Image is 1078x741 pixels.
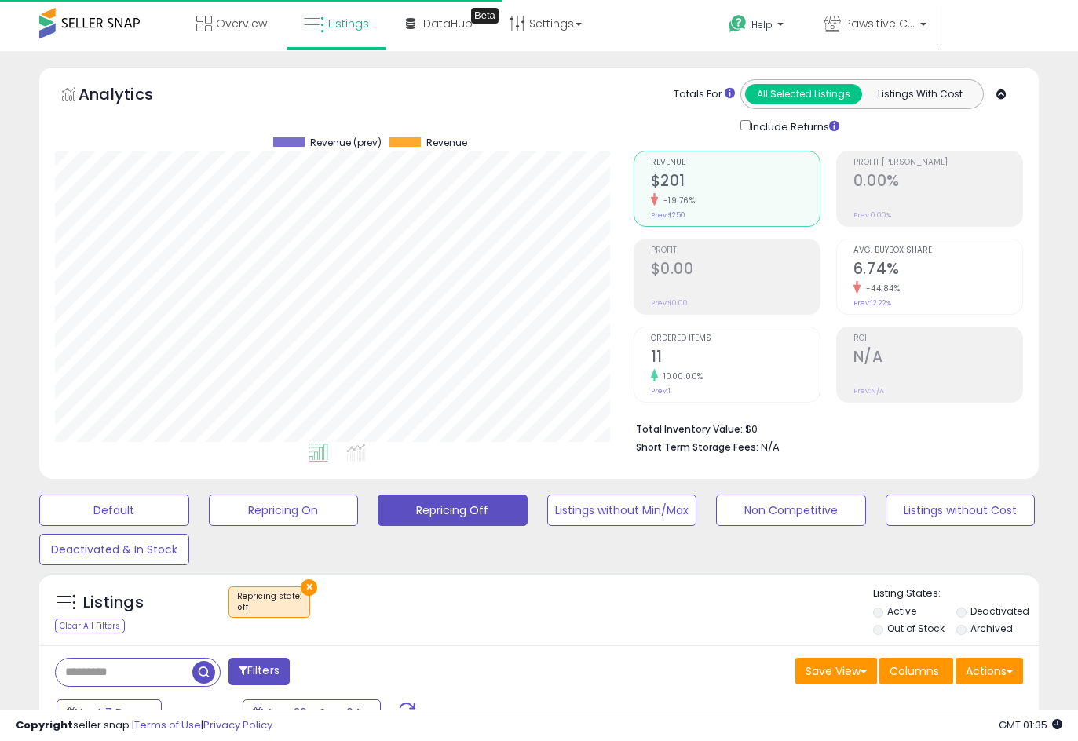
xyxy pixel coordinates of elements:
[879,658,953,684] button: Columns
[134,717,201,732] a: Terms of Use
[216,16,267,31] span: Overview
[16,717,73,732] strong: Copyright
[853,260,1022,281] h2: 6.74%
[886,495,1036,526] button: Listings without Cost
[79,83,184,109] h5: Analytics
[209,495,359,526] button: Repricing On
[853,298,891,308] small: Prev: 12.22%
[674,87,735,102] div: Totals For
[651,210,685,220] small: Prev: $250
[423,16,473,31] span: DataHub
[861,84,978,104] button: Listings With Cost
[890,663,939,679] span: Columns
[658,370,703,382] small: 1000.00%
[16,718,272,733] div: seller snap | |
[651,172,820,193] h2: $201
[751,18,773,31] span: Help
[39,534,189,565] button: Deactivated & In Stock
[378,495,528,526] button: Repricing Off
[651,260,820,281] h2: $0.00
[853,348,1022,369] h2: N/A
[853,159,1022,167] span: Profit [PERSON_NAME]
[728,14,747,34] i: Get Help
[651,348,820,369] h2: 11
[39,495,189,526] button: Default
[426,137,467,148] span: Revenue
[716,2,799,51] a: Help
[887,622,945,635] label: Out of Stock
[761,440,780,454] span: N/A
[651,334,820,343] span: Ordered Items
[301,579,317,596] button: ×
[636,422,743,436] b: Total Inventory Value:
[795,658,877,684] button: Save View
[716,495,866,526] button: Non Competitive
[745,84,862,104] button: All Selected Listings
[845,16,915,31] span: Pawsitive Catitude CA
[55,619,125,633] div: Clear All Filters
[658,195,696,206] small: -19.76%
[873,586,1039,601] p: Listing States:
[651,159,820,167] span: Revenue
[853,334,1022,343] span: ROI
[861,283,901,294] small: -44.84%
[547,495,697,526] button: Listings without Min/Max
[970,604,1029,618] label: Deactivated
[237,590,301,614] span: Repricing state :
[636,440,758,454] b: Short Term Storage Fees:
[651,246,820,255] span: Profit
[651,386,671,396] small: Prev: 1
[471,8,499,24] div: Tooltip anchor
[83,592,144,614] h5: Listings
[956,658,1023,684] button: Actions
[203,717,272,732] a: Privacy Policy
[999,717,1062,732] span: 2025-09-13 01:35 GMT
[853,172,1022,193] h2: 0.00%
[853,210,891,220] small: Prev: 0.00%
[853,246,1022,255] span: Avg. Buybox Share
[228,658,290,685] button: Filters
[651,298,688,308] small: Prev: $0.00
[328,16,369,31] span: Listings
[970,622,1013,635] label: Archived
[636,418,1011,437] li: $0
[887,604,916,618] label: Active
[310,137,382,148] span: Revenue (prev)
[237,602,301,613] div: off
[729,117,858,135] div: Include Returns
[853,386,884,396] small: Prev: N/A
